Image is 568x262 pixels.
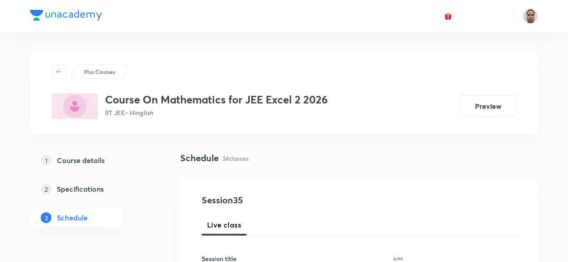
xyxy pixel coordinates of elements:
h4: Schedule [180,151,219,165]
h5: Specifications [57,184,104,194]
a: Company Logo [30,10,102,23]
img: 99F7C110-7306-4BB6-91F2-DC19B14C57F6_plus.png [51,93,98,119]
a: 1Course details [30,151,152,169]
span: Live class [207,219,241,230]
button: Preview [459,95,517,117]
p: 2 [41,184,51,194]
button: avatar [441,9,455,23]
img: avatar [444,12,452,20]
h3: Course On Mathematics for JEE Excel 2 2026 [105,93,328,106]
h4: Session 35 [202,193,365,207]
p: 1 [41,155,51,166]
h5: Schedule [57,212,88,223]
img: Company Logo [30,10,102,21]
p: 3 [41,212,51,223]
p: IIT JEE • Hinglish [105,108,328,117]
p: 0/99 [393,257,403,261]
img: Shekhar Banerjee [523,9,538,24]
p: 34 classes [222,154,249,163]
a: 2Specifications [30,180,152,198]
h5: Course details [57,155,105,166]
p: Plus Courses [84,68,115,76]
